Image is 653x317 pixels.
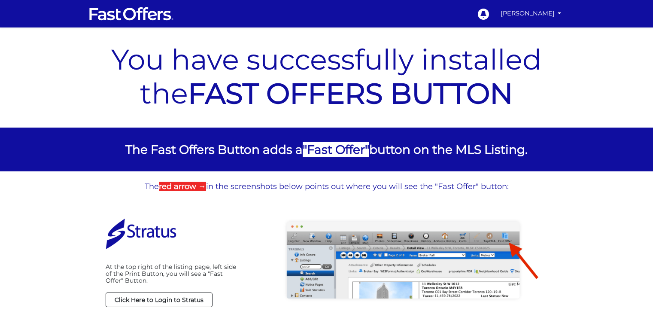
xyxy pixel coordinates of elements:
strong: Fast Offer [307,142,365,157]
a: Click Here to Login to Stratus [106,293,213,307]
p: You have successfully installed the [99,43,554,110]
strong: red arrow → [159,182,206,191]
iframe: Customerly Messenger Launcher [620,283,646,309]
span: . [525,142,528,157]
a: FAST OFFERS BUTTON [188,76,513,111]
img: Stratus Fast Offer Button [259,219,547,302]
img: Stratus Login [106,213,176,255]
p: The Fast Offers Button adds a [99,140,554,158]
strong: Click Here to Login to Stratus [115,296,203,304]
span: button on the MLS Listing [369,142,525,157]
p: The in the screenshots below points out where you will see the "Fast Offer" button: [97,182,556,192]
p: At the top right of the listing page, left side of the Print Button, you will see a "Fast Offer" ... [106,263,237,284]
span: " " [303,142,369,157]
a: [PERSON_NAME] [497,5,565,22]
